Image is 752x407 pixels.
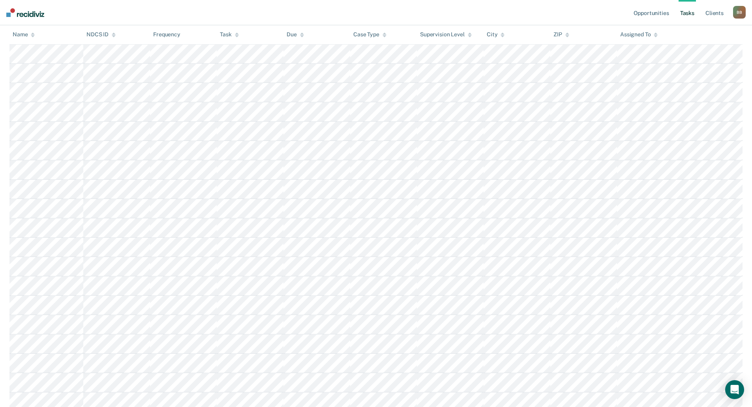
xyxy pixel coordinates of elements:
div: Frequency [153,32,180,38]
div: Due [287,32,304,38]
div: Assigned To [620,32,658,38]
div: Open Intercom Messenger [725,380,744,399]
div: Name [13,32,35,38]
button: BB [733,6,746,19]
div: Task [220,32,238,38]
div: NDCS ID [86,32,116,38]
div: B B [733,6,746,19]
div: Supervision Level [420,32,472,38]
div: Case Type [353,32,386,38]
div: ZIP [553,32,569,38]
img: Recidiviz [6,8,44,17]
div: City [487,32,504,38]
